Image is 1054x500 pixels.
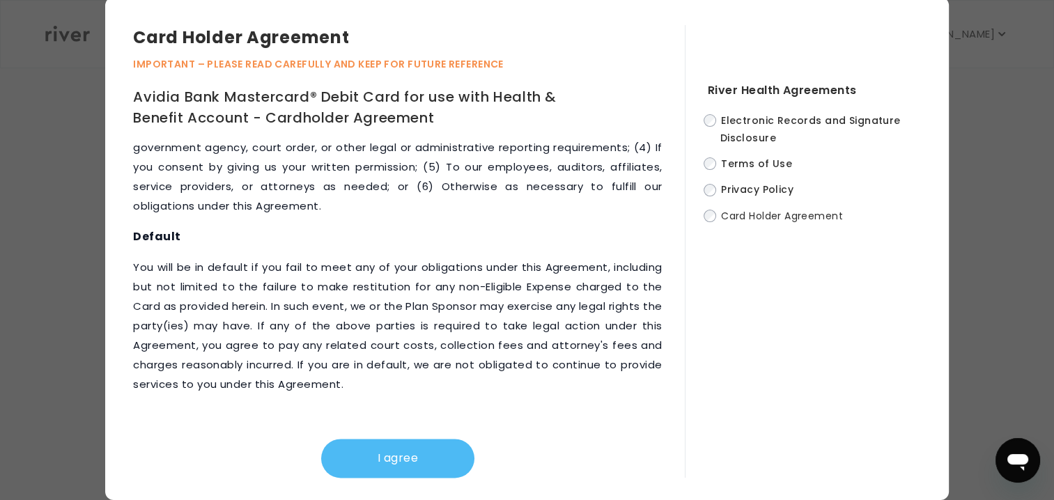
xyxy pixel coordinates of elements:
h1: Avidia Bank Mastercard® Debit Card for use with Health & Benefit Account - Cardholder Agreement [133,86,574,128]
span: Privacy Policy [721,183,793,197]
span: Electronic Records and Signature Disclosure [720,114,901,145]
h3: Default [133,227,662,247]
span: Card Holder Agreement [721,209,843,223]
p: IMPORTANT – PLEASE READ CAREFULLY AND KEEP FOR FUTURE REFERENCE [133,56,684,72]
h3: Card Holder Agreement [133,25,684,50]
button: I agree [321,439,474,478]
p: You will be in default if you fail to meet any of your obligations under this Agreement, includin... [133,258,662,394]
span: Terms of Use [721,157,792,171]
h4: River Health Agreements [708,81,921,100]
iframe: Button to launch messaging window [995,438,1040,483]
